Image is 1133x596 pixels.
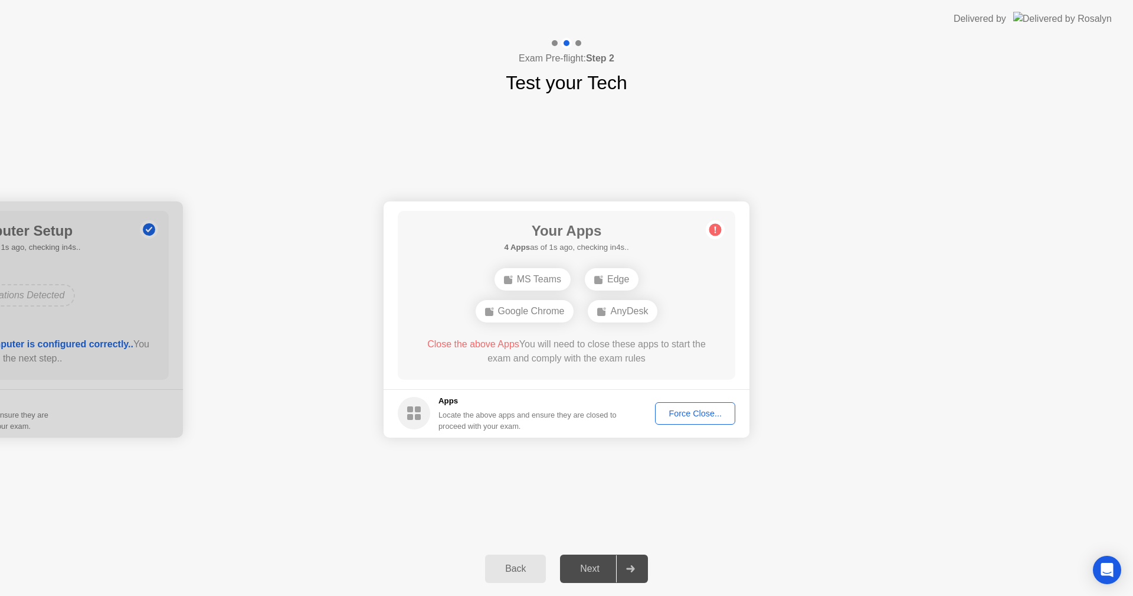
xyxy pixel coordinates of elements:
button: Back [485,555,546,583]
h5: as of 1s ago, checking in4s.. [504,242,628,253]
h5: Apps [438,395,617,407]
div: Google Chrome [476,300,574,323]
span: Close the above Apps [427,339,519,349]
b: 4 Apps [504,243,530,252]
div: AnyDesk [588,300,657,323]
h4: Exam Pre-flight: [519,51,614,66]
div: Open Intercom Messenger [1093,556,1121,584]
div: Next [564,564,616,574]
div: Delivered by [954,12,1006,26]
div: MS Teams [495,268,571,291]
div: Locate the above apps and ensure they are closed to proceed with your exam. [438,409,617,432]
div: Edge [585,268,638,291]
div: You will need to close these apps to start the exam and comply with the exam rules [415,337,719,366]
button: Next [560,555,648,583]
button: Force Close... [655,402,735,425]
div: Back [489,564,542,574]
img: Delivered by Rosalyn [1013,12,1112,25]
h1: Your Apps [504,220,628,242]
div: Force Close... [659,409,731,418]
b: Step 2 [586,53,614,63]
h1: Test your Tech [506,69,627,97]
